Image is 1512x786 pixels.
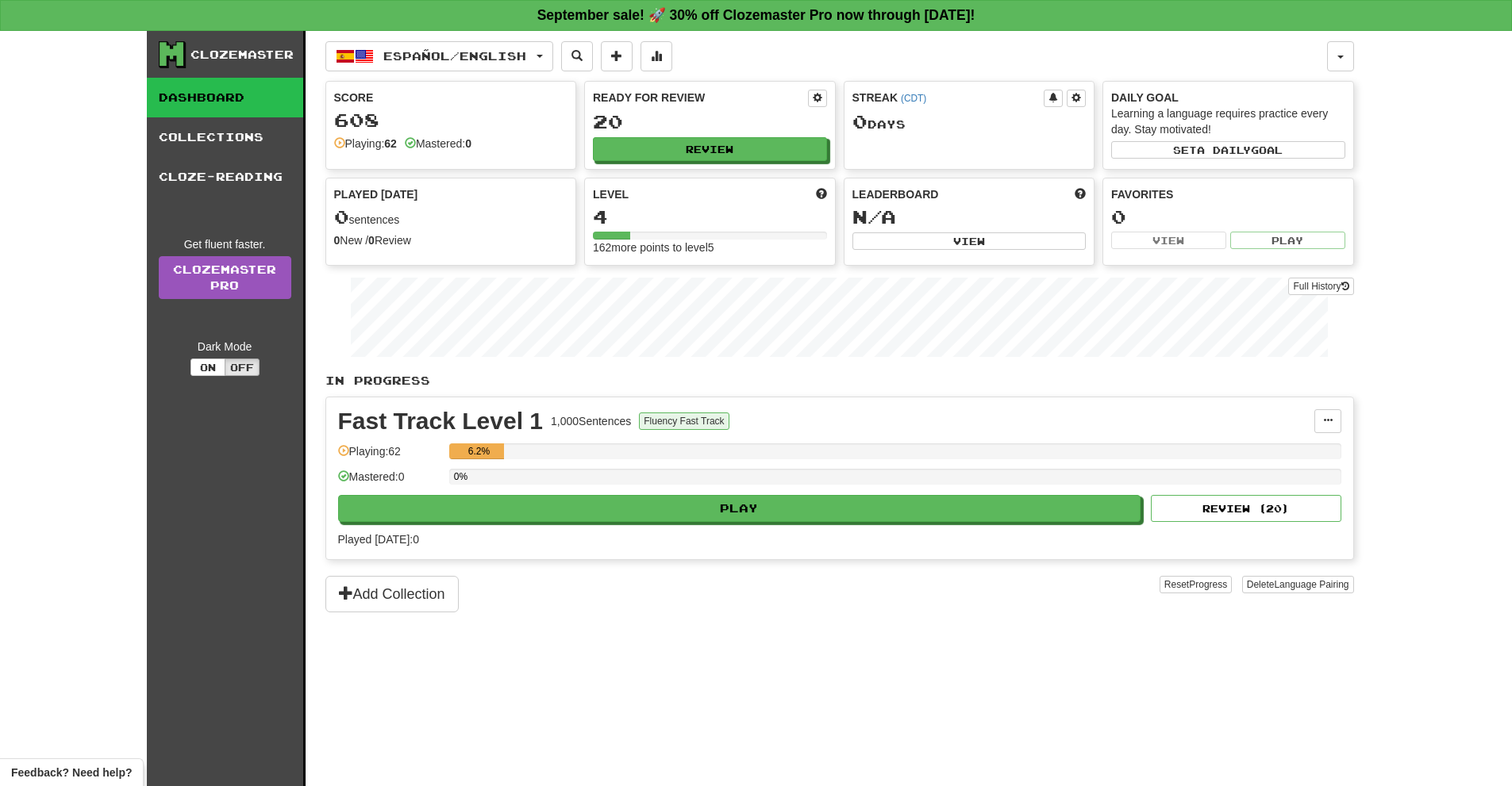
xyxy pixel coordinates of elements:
a: Collections [147,117,303,157]
div: 608 [334,110,568,130]
div: 162 more points to level 5 [593,240,827,255]
strong: 62 [384,137,397,150]
button: ResetProgress [1160,576,1232,593]
div: Streak [852,90,1045,105]
button: View [1111,232,1226,249]
div: Favorites [1111,186,1345,202]
span: Progress [1189,579,1227,590]
strong: 0 [368,234,375,247]
div: 0 [1111,207,1345,227]
span: This week in points, UTC [1075,186,1086,202]
button: Add Collection [325,576,459,612]
button: More stats [641,41,672,71]
div: Playing: 62 [338,443,441,470]
div: sentences [334,207,568,228]
div: Day s [852,112,1087,132]
div: Mastered: 0 [338,469,441,495]
span: Español / English [383,49,526,63]
button: Search sentences [561,41,593,71]
a: Cloze-Reading [147,157,303,197]
div: 4 [593,207,827,227]
button: Review (20) [1151,495,1341,522]
div: Learning a language requires practice every day. Stay motivated! [1111,105,1345,137]
span: 0 [334,205,349,228]
button: Full History [1288,278,1353,295]
a: (CDT) [901,93,926,104]
div: 1,000 Sentences [551,413,631,429]
button: Play [1230,232,1345,249]
div: Mastered: [405,136,471,151]
span: N/A [852,205,896,228]
span: Language Pairing [1274,579,1348,590]
div: Fast Track Level 1 [338,409,544,433]
span: 0 [852,110,868,132]
span: a daily [1197,144,1251,155]
span: Played [DATE] [334,186,418,202]
div: Get fluent faster. [159,236,291,252]
div: Playing: [334,136,397,151]
strong: 0 [465,137,471,150]
button: Play [338,495,1141,522]
button: Fluency Fast Track [639,412,729,430]
span: Level [593,186,629,202]
button: Off [225,358,260,376]
button: Español/English [325,41,553,71]
span: Leaderboard [852,186,939,202]
button: Add sentence to collection [601,41,633,71]
button: View [852,232,1087,250]
div: Ready for Review [593,90,808,105]
span: Open feedback widget [11,765,132,780]
button: On [190,358,225,376]
a: Dashboard [147,78,303,117]
div: New / Review [334,232,568,248]
div: 20 [593,112,827,132]
div: Dark Mode [159,339,291,355]
a: ClozemasterPro [159,256,291,299]
span: Played [DATE]: 0 [338,533,419,546]
button: Seta dailygoal [1111,141,1345,159]
button: DeleteLanguage Pairing [1242,576,1354,593]
span: Score more points to level up [816,186,827,202]
div: Daily Goal [1111,90,1345,105]
div: 6.2% [454,443,504,459]
p: In Progress [325,373,1354,389]
strong: September sale! 🚀 30% off Clozemaster Pro now through [DATE]! [537,7,975,23]
div: Score [334,90,568,105]
strong: 0 [334,234,340,247]
div: Clozemaster [190,47,294,63]
button: Review [593,137,827,161]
